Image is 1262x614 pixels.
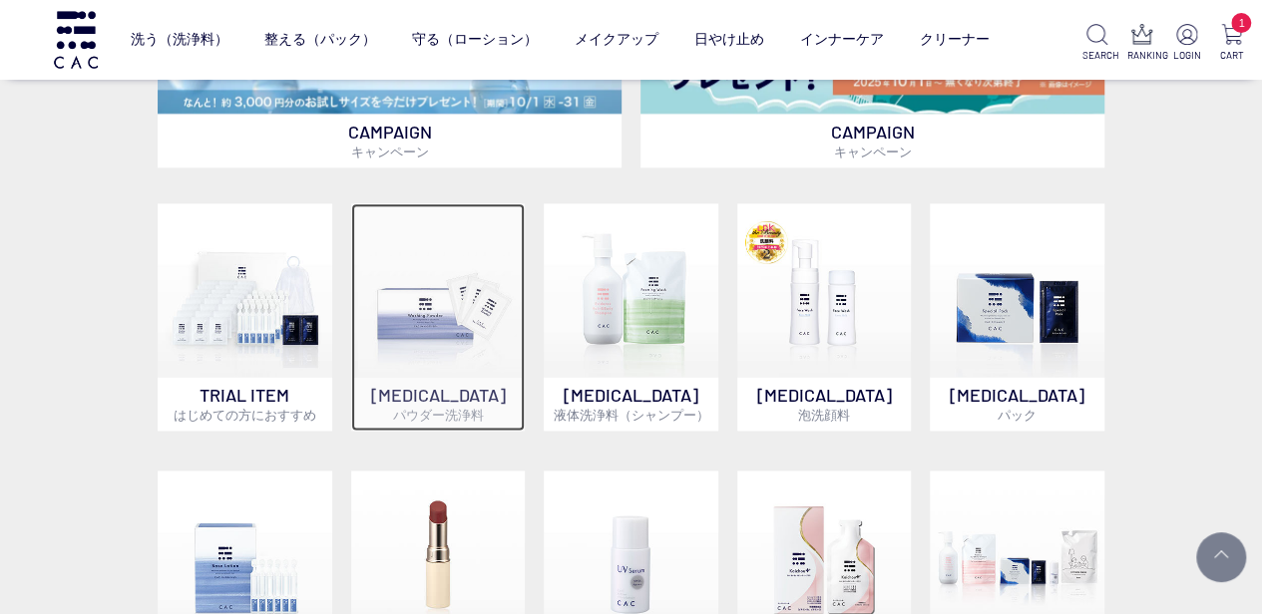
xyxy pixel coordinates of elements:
[1127,24,1156,63] a: RANKING
[174,407,316,423] span: はじめての方におすすめ
[998,407,1037,423] span: パック
[392,407,483,423] span: パウダー洗浄料
[158,203,332,378] img: トライアルセット
[1217,24,1246,63] a: 1 CART
[930,203,1104,432] a: [MEDICAL_DATA]パック
[833,144,911,159] span: キャンペーン
[1231,13,1251,33] span: 1
[930,377,1104,431] p: [MEDICAL_DATA]
[640,114,1104,167] p: CAMPAIGN
[351,203,526,432] a: [MEDICAL_DATA]パウダー洗浄料
[919,15,989,65] a: クリーナー
[544,377,718,431] p: [MEDICAL_DATA]
[799,15,883,65] a: インナーケア
[351,144,429,159] span: キャンペーン
[1082,48,1111,63] p: SEARCH
[1172,48,1201,63] p: LOGIN
[158,203,332,432] a: トライアルセット TRIAL ITEMはじめての方におすすめ
[798,407,850,423] span: 泡洗顔料
[1082,24,1111,63] a: SEARCH
[544,203,718,432] a: [MEDICAL_DATA]液体洗浄料（シャンプー）
[1172,24,1201,63] a: LOGIN
[737,203,912,432] a: 泡洗顔料 [MEDICAL_DATA]泡洗顔料
[131,15,228,65] a: 洗う（洗浄料）
[574,15,657,65] a: メイクアップ
[412,15,538,65] a: 守る（ローション）
[158,114,622,167] p: CAMPAIGN
[158,377,332,431] p: TRIAL ITEM
[1217,48,1246,63] p: CART
[553,407,708,423] span: 液体洗浄料（シャンプー）
[693,15,763,65] a: 日やけ止め
[1127,48,1156,63] p: RANKING
[737,203,912,378] img: 泡洗顔料
[737,377,912,431] p: [MEDICAL_DATA]
[351,377,526,431] p: [MEDICAL_DATA]
[51,11,101,68] img: logo
[264,15,376,65] a: 整える（パック）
